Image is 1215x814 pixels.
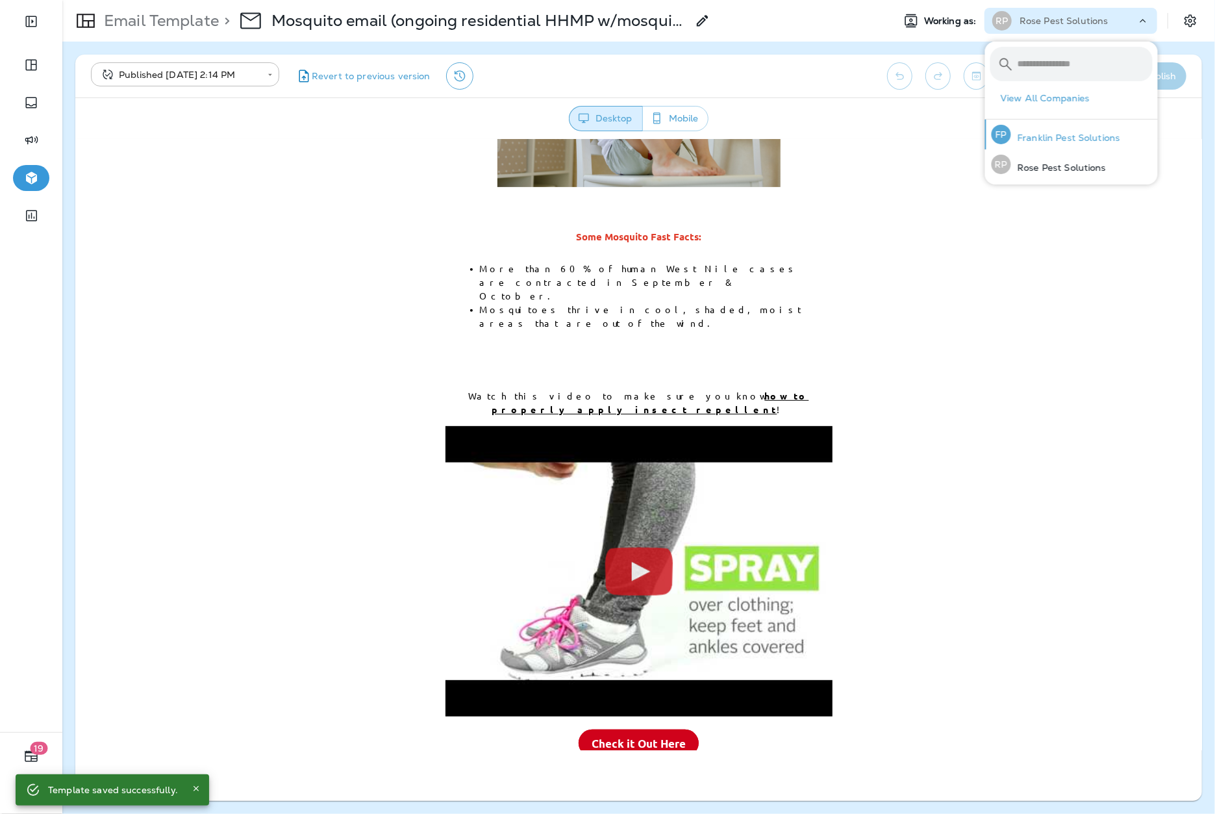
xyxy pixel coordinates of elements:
span: Watch this video to make sure you know ! [394,250,734,275]
span: Mosquitoes thrive in cool, shaded, moist areas that are out of the wind. [405,164,727,189]
div: Template saved successfully. [48,778,178,802]
button: RPRose Pest Solutions [985,149,1158,179]
strong: Check it Out Here [516,597,610,611]
p: Email Template [99,11,219,31]
button: View All Companies [996,88,1158,108]
a: Check it Out Here [503,590,623,617]
button: FPFranklin Pest Solutions [985,120,1158,149]
button: Close [188,781,204,796]
button: View Changelog [446,62,473,90]
div: Published [DATE] 2:14 PM [100,68,258,81]
button: Settings [1179,9,1202,32]
span: More than 60% of human West Nile cases are contracted in September & October. [405,123,723,162]
div: FP [992,125,1011,144]
span: Revert to previous version [312,70,431,83]
strong: Some Mosquito Fast Facts: [501,90,626,103]
img: how to apply insect repellent [370,286,757,577]
strong: how to properly apply insect repellent [417,250,734,275]
div: RP [992,155,1011,174]
button: Desktop [569,106,643,131]
button: Expand Sidebar [13,8,49,34]
button: Mobile [642,106,708,131]
p: > [219,11,230,31]
p: Rose Pest Solutions [1020,16,1109,26]
button: Revert to previous version [290,62,436,90]
button: 19 [13,743,49,769]
p: Rose Pest Solutions [1011,162,1107,173]
span: 19 [31,742,48,755]
p: Franklin Pest Solutions [1011,133,1120,143]
div: RP [992,11,1012,31]
span: Working as: [924,16,979,27]
p: Mosquito email (ongoing residential HHMP w/mosquito) [271,11,687,31]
